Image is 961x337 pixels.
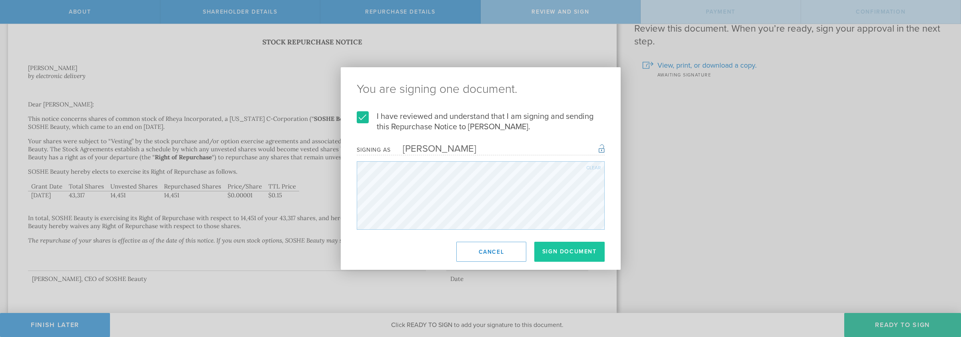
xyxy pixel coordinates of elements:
ng-pluralize: You are signing one document. [357,83,605,95]
iframe: Chat Widget [921,275,961,313]
button: Sign Document [534,242,605,262]
div: [PERSON_NAME] [391,143,476,154]
label: I have reviewed and understand that I am signing and sending this Repurchase Notice to [PERSON_NA... [357,111,605,132]
button: Cancel [456,242,526,262]
div: Signing as [357,146,391,153]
